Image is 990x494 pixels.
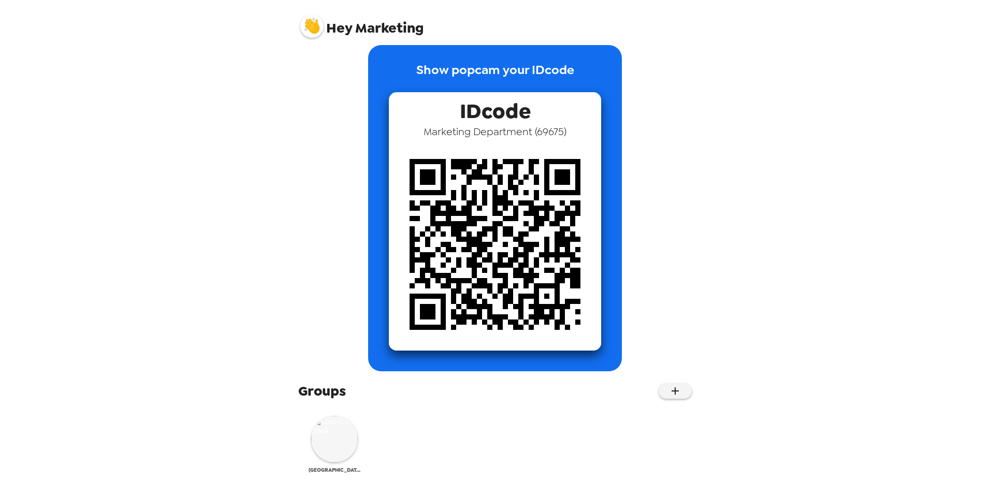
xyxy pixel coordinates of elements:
[300,9,424,35] span: Marketing
[300,14,324,38] img: profile pic
[460,92,531,125] span: IDcode
[311,416,358,462] img: Lake City Bank
[309,467,360,473] span: [GEOGRAPHIC_DATA]
[424,125,566,138] span: Marketing Department ( 69675 )
[416,61,574,92] p: Show popcam your IDcode
[298,382,346,400] span: Groups
[326,19,352,37] span: Hey
[389,138,601,351] img: qr code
